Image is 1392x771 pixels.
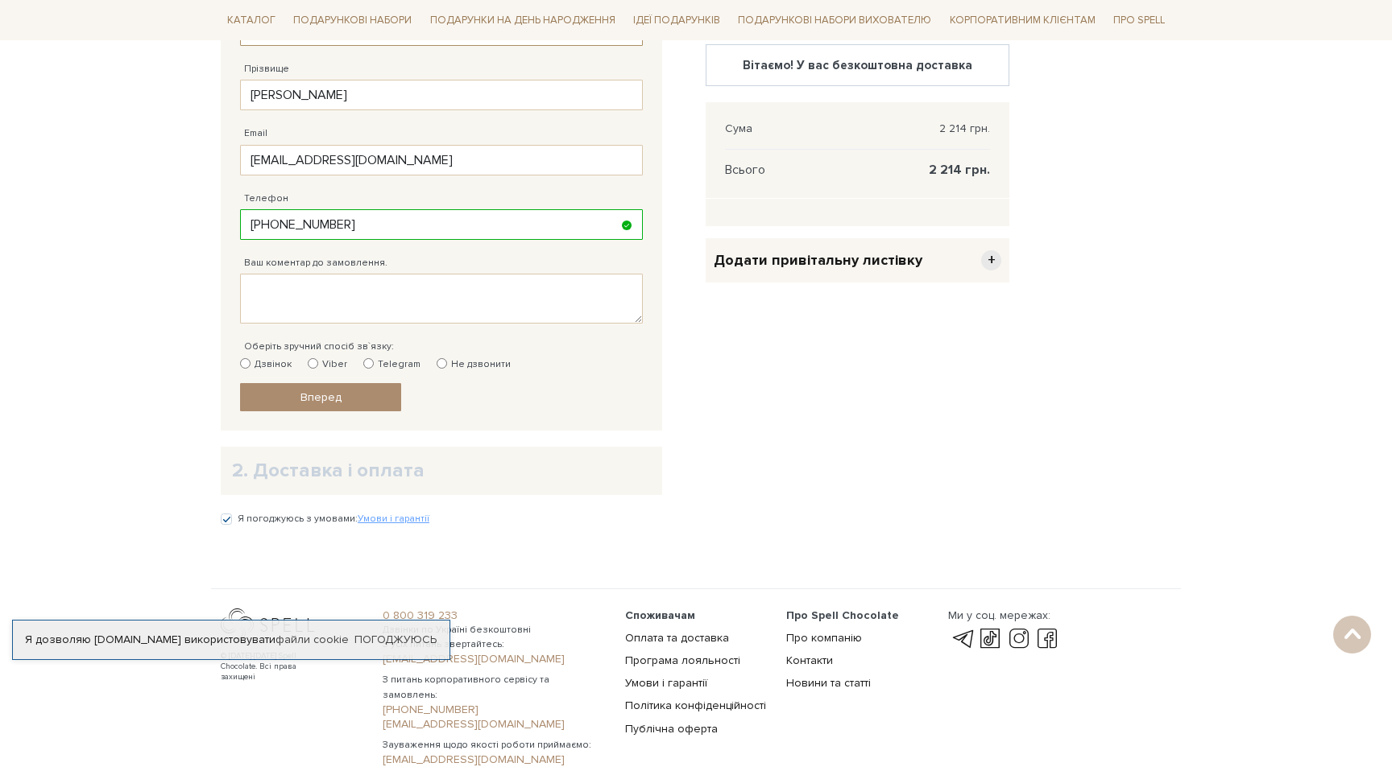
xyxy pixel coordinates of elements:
[354,633,437,647] a: Погоджуюсь
[625,699,766,712] a: Політика конфіденційності
[221,651,329,682] div: © [DATE]-[DATE] Spell Chocolate. Всі права захищені
[948,608,1061,623] div: Ми у соц. мережах:
[725,122,752,136] span: Сума
[948,629,976,649] a: telegram
[13,633,449,647] div: Я дозволяю [DOMAIN_NAME] використовувати
[287,8,418,33] a: Подарункові набори
[625,653,740,667] a: Програма лояльності
[786,631,862,645] a: Про компанію
[731,6,938,34] a: Подарункові набори вихователю
[232,458,651,483] h2: 2. Доставка і оплата
[308,357,347,372] label: Viber
[275,633,349,646] a: файли cookie
[244,192,288,206] label: Телефон
[625,676,707,690] a: Умови і гарантії
[929,163,990,177] span: 2 214 грн.
[625,608,695,622] span: Споживачам
[240,357,292,372] label: Дзвінок
[238,512,429,526] label: Я погоджуюсь з умовами:
[981,250,1001,270] span: +
[786,676,871,690] a: Новини та статті
[221,8,282,33] a: Каталог
[786,608,899,622] span: Про Spell Chocolate
[383,703,606,717] a: [PHONE_NUMBER]
[358,513,429,525] a: Умови і гарантії
[714,251,922,270] span: Додати привітальну листівку
[725,163,765,177] span: Всього
[383,637,606,652] span: З усіх питань звертайтесь:
[244,256,387,270] label: Ваш коментар до замовлення.
[308,358,318,369] input: Viber
[383,738,606,752] span: Зауваження щодо якості роботи приймаємо:
[939,122,990,136] span: 2 214 грн.
[1107,8,1171,33] a: Про Spell
[300,390,342,404] span: Вперед
[437,357,511,372] label: Не дзвонити
[383,752,606,767] a: [EMAIL_ADDRESS][DOMAIN_NAME]
[719,58,996,72] div: Вітаємо! У вас безкоштовна доставка
[383,717,606,732] a: [EMAIL_ADDRESS][DOMAIN_NAME]
[437,358,447,369] input: Не дзвонити
[240,209,643,240] input: 38 (___) ___ __ __
[786,653,833,667] a: Контакти
[943,6,1102,34] a: Корпоративним клієнтам
[363,357,420,372] label: Telegram
[976,629,1004,649] a: tik-tok
[244,62,289,76] label: Прізвище
[240,358,251,369] input: Дзвінок
[625,631,729,645] a: Оплата та доставка
[1034,629,1061,649] a: facebook
[383,652,606,666] a: [EMAIL_ADDRESS][DOMAIN_NAME]
[1005,629,1033,649] a: instagram
[383,673,606,702] span: З питань корпоративного сервісу та замовлень:
[625,722,718,736] a: Публічна оферта
[383,608,606,623] a: 0 800 319 233
[424,8,622,33] a: Подарунки на День народження
[244,340,394,354] label: Оберіть зручний спосіб зв`язку:
[627,8,727,33] a: Ідеї подарунків
[244,126,267,141] label: Email
[363,358,374,369] input: Telegram
[383,623,606,637] span: Дзвінки по Україні безкоштовні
